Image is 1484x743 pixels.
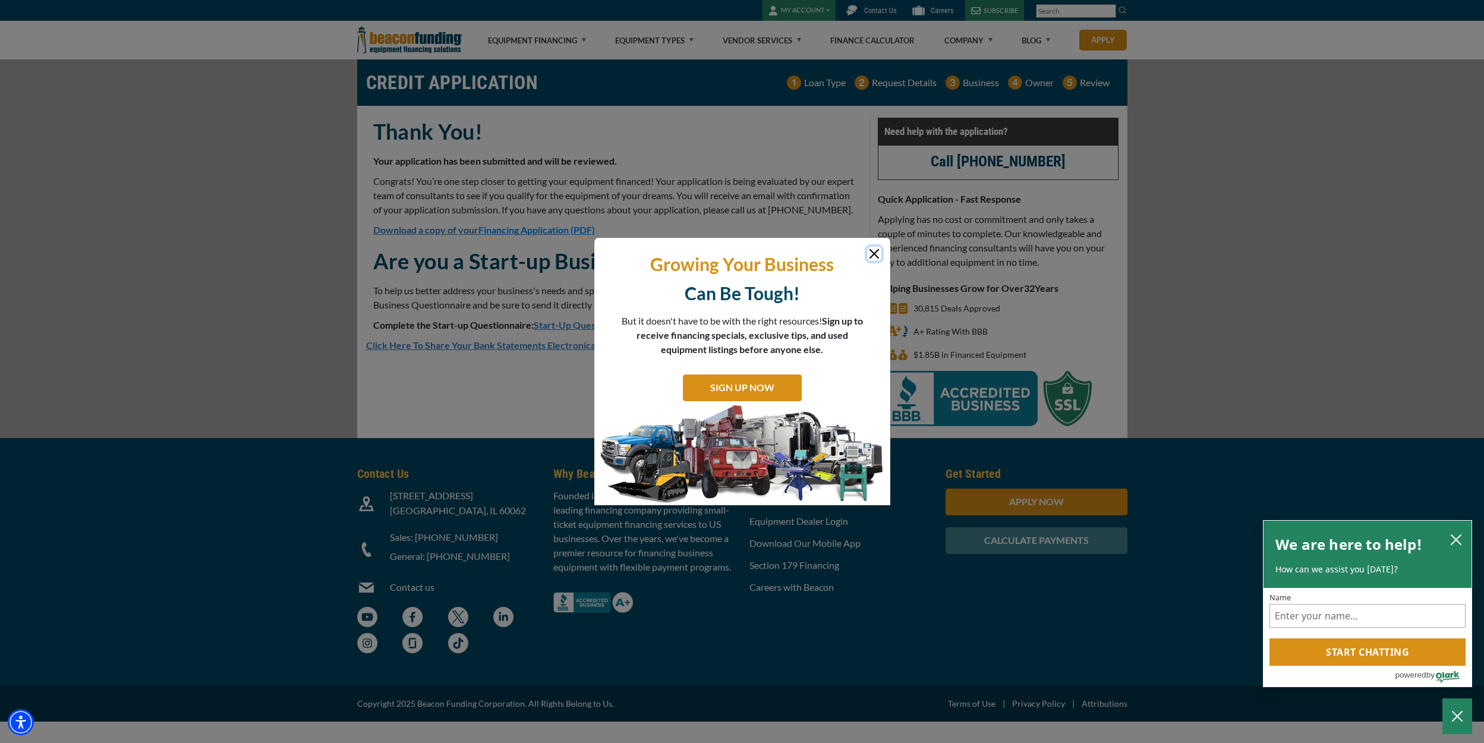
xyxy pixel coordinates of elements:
div: olark chatbox [1263,520,1472,688]
button: Close Chatbox [1442,698,1472,734]
input: Name [1269,604,1466,628]
button: Close [867,247,881,261]
p: But it doesn't have to be with the right resources! [621,314,864,357]
label: Name [1269,594,1466,602]
span: by [1426,668,1435,682]
p: Growing Your Business [603,253,881,276]
p: How can we assist you [DATE]? [1275,563,1460,575]
a: Powered by Olark - open in a new tab [1395,666,1472,687]
h2: We are here to help! [1275,533,1422,556]
div: Accessibility Menu [8,709,34,735]
p: Can Be Tough! [603,282,881,305]
button: Start chatting [1269,638,1466,666]
a: SIGN UP NOW [683,374,802,401]
img: SIGN UP NOW [594,404,890,505]
span: powered [1395,668,1426,682]
button: close chatbox [1447,531,1466,547]
span: Sign up to receive financing specials, exclusive tips, and used equipment listings before anyone ... [637,315,863,355]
